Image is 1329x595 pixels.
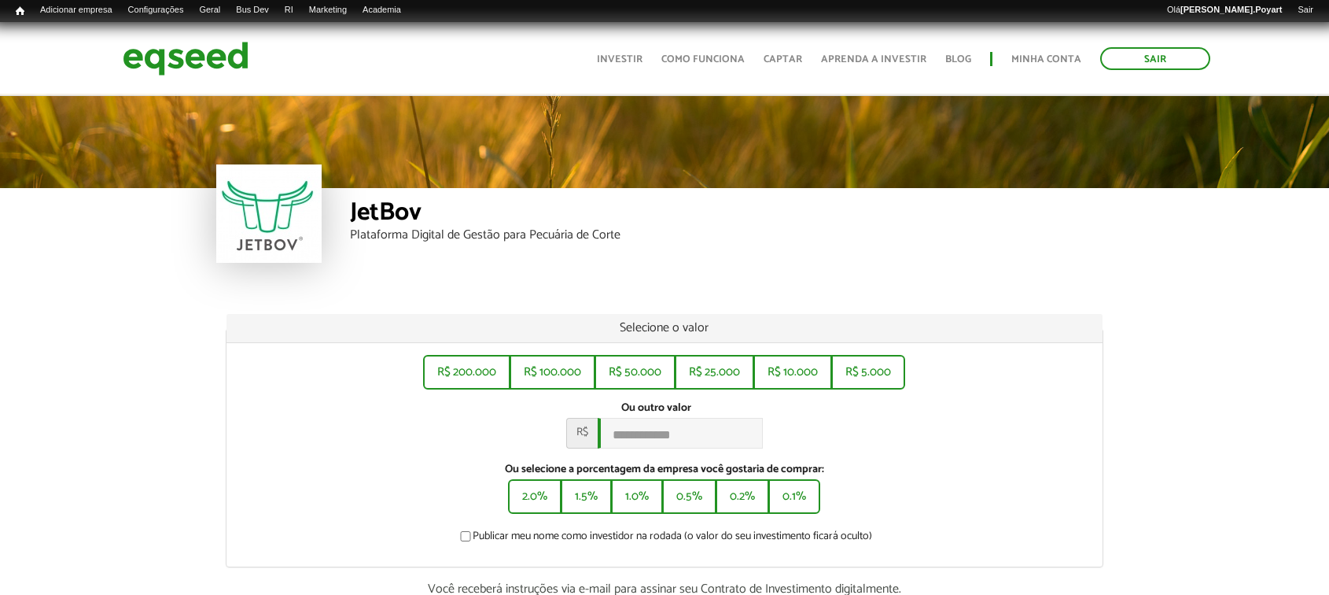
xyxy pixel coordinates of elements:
a: Aprenda a investir [821,54,926,65]
a: Configurações [120,4,192,17]
button: R$ 10.000 [753,355,832,390]
input: Publicar meu nome como investidor na rodada (o valor do seu investimento ficará oculto) [451,531,480,541]
a: Sair [1290,4,1321,17]
button: 1.0% [611,479,663,514]
a: Geral [191,4,228,17]
label: Ou selecione a porcentagem da empresa você gostaria de comprar: [238,464,1092,475]
button: R$ 100.000 [510,355,595,390]
a: Bus Dev [228,4,277,17]
div: JetBov [350,200,1113,229]
strong: [PERSON_NAME].Poyart [1180,5,1282,14]
button: 0.1% [768,479,820,514]
button: R$ 25.000 [675,355,754,390]
a: Sair [1100,47,1210,70]
button: R$ 200.000 [423,355,510,390]
a: Academia [355,4,409,17]
a: Marketing [301,4,355,17]
a: Minha conta [1011,54,1081,65]
button: 1.5% [561,479,612,514]
a: Como funciona [661,54,745,65]
span: Início [16,6,24,17]
button: R$ 50.000 [595,355,676,390]
span: R$ [566,418,598,449]
a: Blog [945,54,971,65]
img: EqSeed [123,38,248,79]
label: Publicar meu nome como investidor na rodada (o valor do seu investimento ficará oculto) [457,531,872,547]
span: Selecione o valor [620,317,709,338]
a: Adicionar empresa [32,4,120,17]
a: Início [8,4,32,19]
button: 2.0% [508,479,561,514]
a: Investir [597,54,642,65]
label: Ou outro valor [621,403,691,414]
a: RI [277,4,301,17]
a: Captar [764,54,802,65]
a: Olá[PERSON_NAME].Poyart [1159,4,1290,17]
div: Plataforma Digital de Gestão para Pecuária de Corte [350,229,1113,242]
button: 0.5% [662,479,716,514]
button: 0.2% [716,479,769,514]
button: R$ 5.000 [831,355,905,390]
